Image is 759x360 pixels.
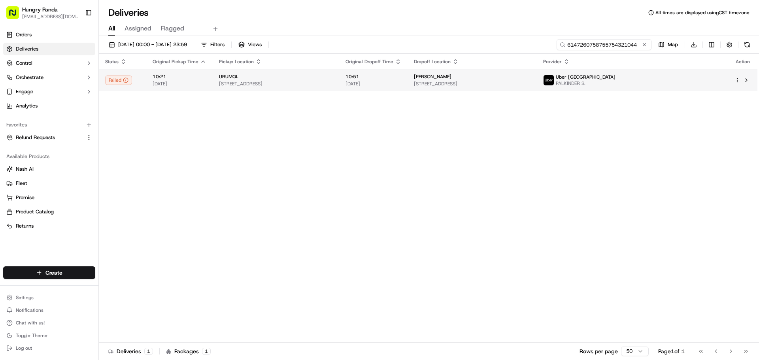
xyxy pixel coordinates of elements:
div: Past conversations [8,103,53,109]
span: Toggle Theme [16,332,47,339]
span: 8月27日 [70,144,89,150]
a: Refund Requests [6,134,83,141]
span: All [108,24,115,33]
span: Control [16,60,32,67]
div: Deliveries [108,347,153,355]
button: Settings [3,292,95,303]
button: Refresh [742,39,753,50]
button: Engage [3,85,95,98]
span: Settings [16,294,34,301]
a: Analytics [3,100,95,112]
span: Engage [16,88,33,95]
button: Orchestrate [3,71,95,84]
span: [PERSON_NAME] [414,74,451,80]
button: Create [3,266,95,279]
span: [DATE] [346,81,401,87]
button: Promise [3,191,95,204]
div: Packages [166,347,211,355]
span: Refund Requests [16,134,55,141]
span: Views [248,41,262,48]
button: Fleet [3,177,95,190]
button: Hungry Panda[EMAIL_ADDRESS][DOMAIN_NAME] [3,3,82,22]
span: Assigned [125,24,151,33]
a: Promise [6,194,92,201]
span: Uber [GEOGRAPHIC_DATA] [556,74,616,80]
div: Favorites [3,119,95,131]
input: Got a question? Start typing here... [21,51,142,59]
span: Status [105,58,119,65]
span: API Documentation [75,177,127,185]
button: [DATE] 00:00 - [DATE] 23:59 [105,39,191,50]
span: [STREET_ADDRESS] [414,81,531,87]
a: 📗Knowledge Base [5,173,64,188]
img: 1736555255976-a54dd68f-1ca7-489b-9aae-adbdc363a1c4 [16,144,22,151]
span: Log out [16,345,32,351]
div: We're available if you need us! [36,83,109,90]
div: Start new chat [36,75,130,83]
span: Dropoff Location [414,58,451,65]
img: 1736555255976-a54dd68f-1ca7-489b-9aae-adbdc363a1c4 [8,75,22,90]
span: Provider [543,58,562,65]
span: Product Catalog [16,208,54,215]
span: Pylon [79,196,96,202]
span: Notifications [16,307,43,313]
span: Promise [16,194,34,201]
input: Type to search [557,39,651,50]
button: Toggle Theme [3,330,95,341]
p: Welcome 👋 [8,32,144,44]
a: Powered byPylon [56,196,96,202]
a: Returns [6,222,92,230]
span: Pickup Location [219,58,254,65]
span: PALKINDER S. [556,80,616,87]
div: Page 1 of 1 [658,347,685,355]
button: [EMAIL_ADDRESS][DOMAIN_NAME] [22,13,79,20]
h1: Deliveries [108,6,149,19]
button: Product Catalog [3,205,95,218]
span: All times are displayed using CST timezone [655,9,750,16]
span: • [66,144,68,150]
a: Fleet [6,180,92,187]
span: Orders [16,31,32,38]
div: 💻 [67,177,73,184]
button: Start new chat [134,78,144,87]
span: Knowledge Base [16,177,60,185]
button: Log out [3,343,95,354]
button: Failed [105,75,132,85]
span: Fleet [16,180,27,187]
span: Original Pickup Time [153,58,198,65]
span: [STREET_ADDRESS] [219,81,333,87]
div: 1 [202,348,211,355]
button: Control [3,57,95,70]
button: Filters [197,39,228,50]
button: Notifications [3,305,95,316]
span: Nash AI [16,166,34,173]
button: Map [655,39,682,50]
span: Deliveries [16,45,38,53]
button: See all [123,101,144,111]
span: Original Dropoff Time [346,58,393,65]
button: Nash AI [3,163,95,175]
span: [PERSON_NAME] [25,144,64,150]
button: Hungry Panda [22,6,58,13]
span: URUMQI. [219,74,238,80]
img: Nash [8,8,24,24]
img: 4281594248423_2fcf9dad9f2a874258b8_72.png [17,75,31,90]
div: Available Products [3,150,95,163]
span: 10:21 [153,74,206,80]
span: Returns [16,222,34,230]
span: Flagged [161,24,184,33]
a: Nash AI [6,166,92,173]
img: uber-new-logo.jpeg [544,75,554,85]
span: Map [668,41,678,48]
span: Analytics [16,102,38,109]
span: 10:51 [346,74,401,80]
span: • [26,123,29,129]
img: Asif Zaman Khan [8,136,21,149]
div: 1 [144,348,153,355]
a: Product Catalog [6,208,92,215]
a: Deliveries [3,43,95,55]
span: Filters [210,41,225,48]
